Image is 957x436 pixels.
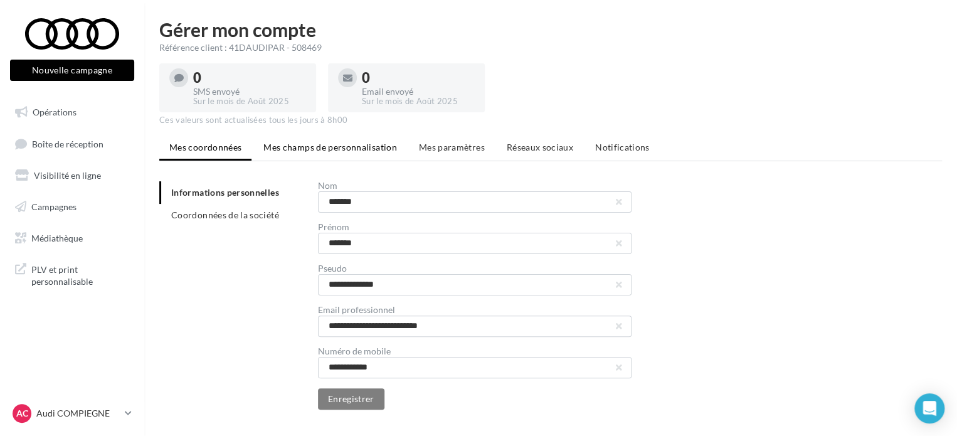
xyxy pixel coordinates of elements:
[595,142,650,152] span: Notifications
[33,107,77,117] span: Opérations
[34,170,101,181] span: Visibilité en ligne
[8,256,137,293] a: PLV et print personnalisable
[263,142,397,152] span: Mes champs de personnalisation
[914,393,944,423] div: Open Intercom Messenger
[8,130,137,157] a: Boîte de réception
[10,401,134,425] a: AC Audi COMPIEGNE
[419,142,485,152] span: Mes paramètres
[193,87,306,96] div: SMS envoyé
[362,71,475,85] div: 0
[8,194,137,220] a: Campagnes
[32,138,103,149] span: Boîte de réception
[171,210,279,220] span: Coordonnées de la société
[31,261,129,288] span: PLV et print personnalisable
[362,96,475,107] div: Sur le mois de Août 2025
[193,71,306,85] div: 0
[318,264,632,273] div: Pseudo
[31,201,77,212] span: Campagnes
[159,20,942,39] h1: Gérer mon compte
[8,162,137,189] a: Visibilité en ligne
[318,306,632,314] div: Email professionnel
[318,181,632,190] div: Nom
[159,41,942,54] div: Référence client : 41DAUDIPAR - 508469
[318,388,384,410] button: Enregistrer
[8,225,137,252] a: Médiathèque
[507,142,573,152] span: Réseaux sociaux
[318,347,632,356] div: Numéro de mobile
[318,223,632,231] div: Prénom
[10,60,134,81] button: Nouvelle campagne
[16,407,28,420] span: AC
[36,407,120,420] p: Audi COMPIEGNE
[159,115,942,126] div: Ces valeurs sont actualisées tous les jours à 8h00
[8,99,137,125] a: Opérations
[193,96,306,107] div: Sur le mois de Août 2025
[362,87,475,96] div: Email envoyé
[31,232,83,243] span: Médiathèque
